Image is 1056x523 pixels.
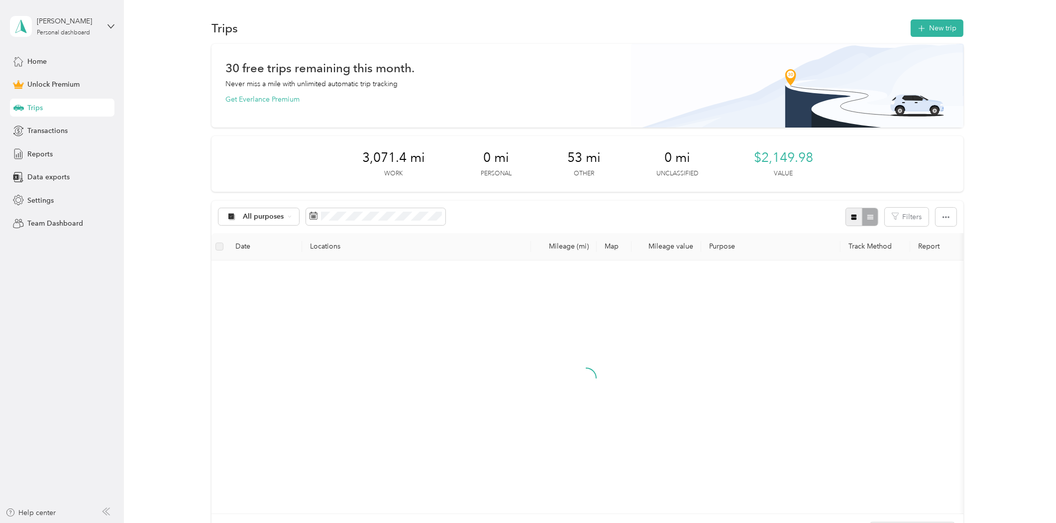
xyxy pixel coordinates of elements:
span: 0 mi [483,150,509,166]
span: 0 mi [664,150,690,166]
span: 53 mi [567,150,601,166]
th: Map [597,233,632,261]
span: Reports [27,149,53,159]
span: Settings [27,195,54,206]
span: Trips [27,103,43,113]
div: [PERSON_NAME] [37,16,99,26]
th: Date [227,233,302,261]
span: Home [27,56,47,67]
p: Unclassified [656,169,698,178]
th: Mileage (mi) [531,233,597,261]
button: New trip [911,19,963,37]
span: Unlock Premium [27,79,80,90]
span: Transactions [27,126,68,136]
h1: Trips [211,23,238,33]
p: Never miss a mile with unlimited automatic trip tracking [225,79,398,89]
span: Team Dashboard [27,218,83,229]
p: Value [774,169,793,178]
th: Report [910,233,1001,261]
p: Other [574,169,594,178]
img: Banner [631,44,964,128]
th: Locations [302,233,531,261]
th: Purpose [701,233,841,261]
th: Track Method [841,233,910,261]
span: All purposes [243,213,285,220]
button: Filters [885,208,929,226]
p: Personal [481,169,512,178]
span: 3,071.4 mi [362,150,425,166]
th: Mileage value [632,233,701,261]
span: Data exports [27,172,70,182]
iframe: Everlance-gr Chat Button Frame [1000,467,1056,523]
div: Personal dashboard [37,30,90,36]
p: Work [384,169,403,178]
h1: 30 free trips remaining this month. [225,63,415,73]
button: Help center [5,508,56,518]
span: $2,149.98 [754,150,813,166]
button: Get Everlance Premium [225,94,300,105]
